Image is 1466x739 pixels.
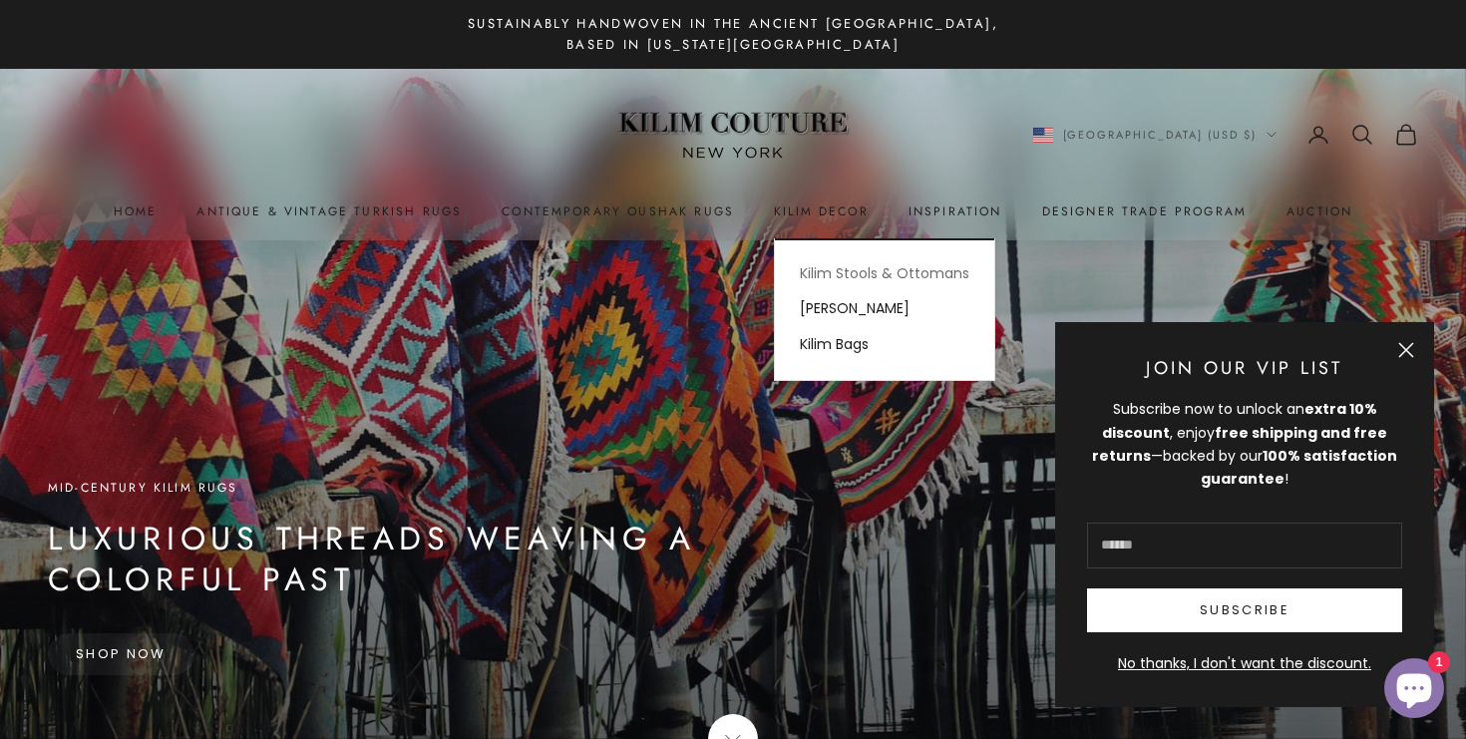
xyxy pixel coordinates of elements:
a: Inspiration [909,201,1002,221]
a: Kilim Bags [775,327,994,362]
a: [PERSON_NAME] [775,291,994,326]
a: Kilim Stools & Ottomans [775,256,994,291]
strong: extra 10% discount [1102,399,1377,442]
nav: Secondary navigation [1033,123,1419,147]
a: Designer Trade Program [1042,201,1248,221]
strong: free shipping and free returns [1092,423,1387,466]
summary: Kilim Decor [774,201,869,221]
p: Luxurious Threads Weaving a Colorful Past [48,519,826,601]
p: Sustainably Handwoven in the Ancient [GEOGRAPHIC_DATA], Based in [US_STATE][GEOGRAPHIC_DATA] [454,13,1012,56]
a: Home [114,201,158,221]
p: Mid-Century Kilim Rugs [48,478,826,498]
newsletter-popup: Newsletter popup [1055,322,1434,707]
strong: 100% satisfaction guarantee [1201,446,1397,489]
img: United States [1033,128,1053,143]
button: No thanks, I don't want the discount. [1087,652,1402,675]
span: [GEOGRAPHIC_DATA] (USD $) [1063,126,1258,144]
nav: Primary navigation [48,201,1418,221]
a: Antique & Vintage Turkish Rugs [196,201,462,221]
inbox-online-store-chat: Shopify online store chat [1378,658,1450,723]
button: Change country or currency [1033,126,1278,144]
div: Subscribe now to unlock an , enjoy —backed by our ! [1087,398,1402,490]
img: Logo of Kilim Couture New York [608,88,858,183]
p: Join Our VIP List [1087,354,1402,383]
a: Auction [1286,201,1352,221]
a: Shop Now [48,633,194,675]
a: Contemporary Oushak Rugs [502,201,734,221]
button: Subscribe [1087,588,1402,632]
